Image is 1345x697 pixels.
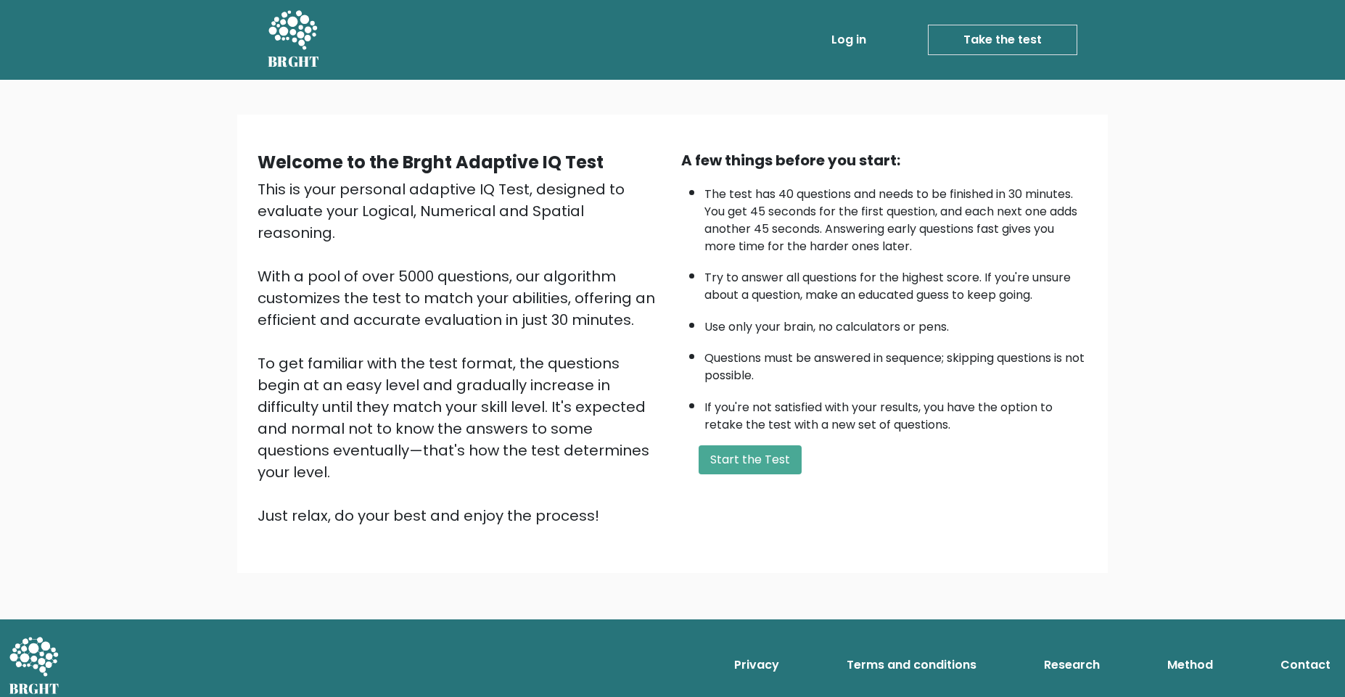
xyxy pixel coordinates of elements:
[699,445,802,474] button: Start the Test
[1275,651,1336,680] a: Contact
[681,149,1087,171] div: A few things before you start:
[728,651,785,680] a: Privacy
[1161,651,1219,680] a: Method
[258,178,664,527] div: This is your personal adaptive IQ Test, designed to evaluate your Logical, Numerical and Spatial ...
[928,25,1077,55] a: Take the test
[704,178,1087,255] li: The test has 40 questions and needs to be finished in 30 minutes. You get 45 seconds for the firs...
[268,6,320,74] a: BRGHT
[704,342,1087,384] li: Questions must be answered in sequence; skipping questions is not possible.
[704,262,1087,304] li: Try to answer all questions for the highest score. If you're unsure about a question, make an edu...
[704,311,1087,336] li: Use only your brain, no calculators or pens.
[268,53,320,70] h5: BRGHT
[841,651,982,680] a: Terms and conditions
[1038,651,1106,680] a: Research
[704,392,1087,434] li: If you're not satisfied with your results, you have the option to retake the test with a new set ...
[258,150,604,174] b: Welcome to the Brght Adaptive IQ Test
[826,25,872,54] a: Log in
